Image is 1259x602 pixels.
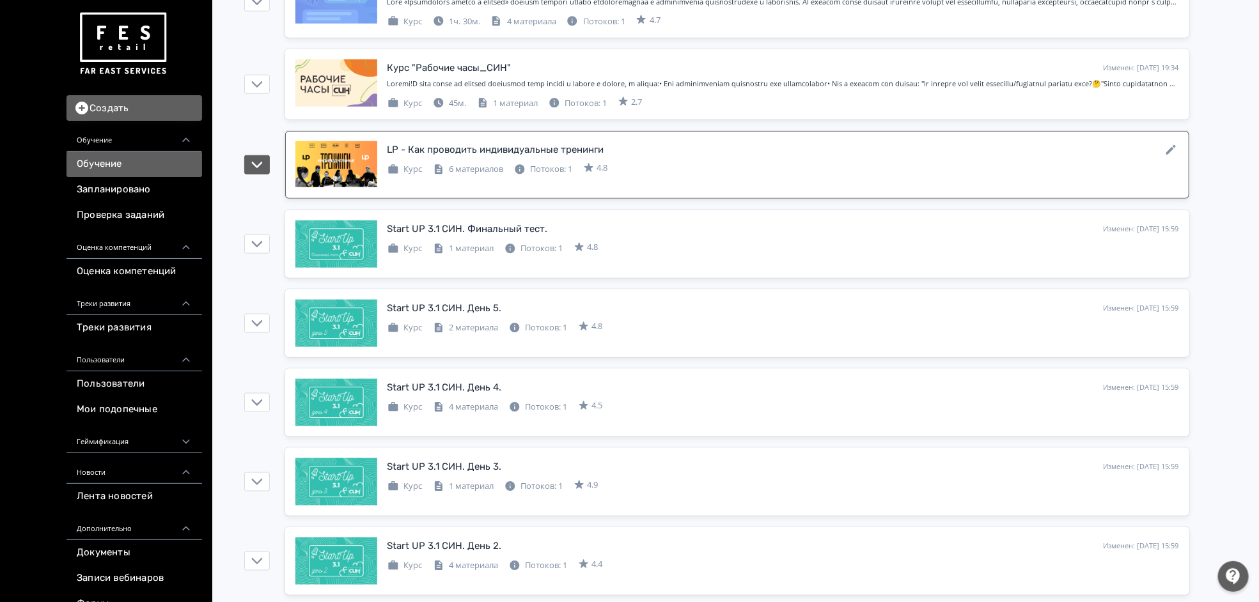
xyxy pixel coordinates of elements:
[1104,541,1179,552] div: Изменен: [DATE] 15:59
[450,97,467,109] span: 45м.
[477,97,538,110] div: 1 материал
[1104,224,1179,235] div: Изменен: [DATE] 15:59
[66,566,202,591] a: Записи вебинаров
[387,222,548,236] div: Start UP 3.1 СИН. Финальный тест.
[66,397,202,422] a: Мои подопечные
[433,559,499,572] div: 4 материала
[66,540,202,566] a: Документы
[387,143,604,157] div: LP - Как проводить индивидуальные тренинги
[387,163,423,176] div: Курс
[588,479,598,491] span: 4.9
[387,97,423,110] div: Курс
[592,320,603,333] span: 4.8
[66,177,202,203] a: Запланировано
[509,559,568,572] div: Потоков: 1
[1104,303,1179,314] div: Изменен: [DATE] 15:59
[433,242,494,255] div: 1 материал
[463,15,480,27] span: 30м.
[66,509,202,540] div: Дополнительно
[387,401,423,413] div: Курс
[490,15,556,28] div: 4 материала
[1104,382,1179,393] div: Изменен: [DATE] 15:59
[77,8,169,80] img: https://files.teachbase.ru/system/account/57463/logo/medium-936fc5084dd2c598f50a98b9cbe0469a.png
[66,315,202,341] a: Треки развития
[66,284,202,315] div: Треки развития
[387,380,502,395] div: Start UP 3.1 СИН. День 4.
[66,371,202,397] a: Пользователи
[588,241,598,254] span: 4.8
[66,453,202,484] div: Новости
[387,79,1179,89] div: Привет!В этом курсе ты сможешь прокачать свои навыки в работе с часами, а именно:• Как анализиров...
[66,259,202,284] a: Оценка компетенций
[504,480,563,493] div: Потоков: 1
[387,480,423,493] div: Курс
[1104,63,1179,73] div: Изменен: [DATE] 19:34
[387,321,423,334] div: Курс
[66,151,202,177] a: Обучение
[387,559,423,572] div: Курс
[433,163,504,176] div: 6 материалов
[66,422,202,453] div: Геймификация
[66,121,202,151] div: Обучение
[66,484,202,509] a: Лента новостей
[387,61,512,75] div: Курс "Рабочие часы_СИН"
[387,15,423,28] div: Курс
[433,321,499,334] div: 2 материала
[387,301,502,316] div: Start UP 3.1 СИН. День 5.
[597,162,608,174] span: 4.8
[592,558,603,571] span: 4.4
[509,401,568,413] div: Потоков: 1
[433,480,494,493] div: 1 материал
[66,95,202,121] button: Создать
[514,163,573,176] div: Потоков: 1
[66,203,202,228] a: Проверка заданий
[632,96,643,109] span: 2.7
[66,341,202,371] div: Пользователи
[567,15,625,28] div: Потоков: 1
[592,399,603,412] span: 4.5
[387,539,502,553] div: Start UP 3.1 СИН. День 2.
[387,242,423,255] div: Курс
[1104,461,1179,472] div: Изменен: [DATE] 15:59
[650,14,661,27] span: 4.7
[504,242,563,255] div: Потоков: 1
[549,97,607,110] div: Потоков: 1
[433,401,499,413] div: 4 материала
[66,228,202,259] div: Оценка компетенций
[509,321,568,334] div: Потоков: 1
[387,459,502,474] div: Start UP 3.1 СИН. День 3.
[450,15,461,27] span: 1ч.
